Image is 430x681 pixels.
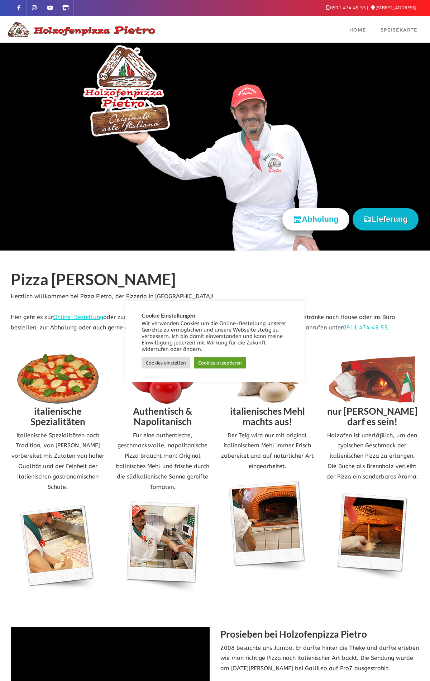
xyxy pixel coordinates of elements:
img: Logo [5,21,156,38]
img: Pizza [15,354,101,404]
a: 0911 474 49 55 [343,324,388,331]
img: Tomaten [120,354,206,404]
a: Speisekarte [373,16,425,43]
a: 0911 474 49 55 [326,5,366,10]
img: Pietro Pizzateig [18,500,97,596]
p: Holzofen ist unerläßlich, um den typischen Geschmack der italienischen Pizza zu erlangen. Die Buc... [325,430,420,482]
img: Pietro Pizza drehen [123,500,202,596]
h5: Cookie Einstellungen [142,312,288,319]
h2: italienische Spezialitäten [11,404,105,430]
p: 2008 besuchte uns Jumbo. Er durfte hinter die Theke und durfte erleben wie man richtige Pizza nac... [220,643,419,674]
h2: Prosieben bei Holzofenpizza Pietro [220,627,419,643]
button: Lieferung [353,208,419,230]
p: Der Teig wird nur mit original italienischem Mehl immer Frisch zubereitet und auf natürlicher Art... [220,430,315,472]
h2: Authentisch & Napolitanisch [116,404,210,430]
h1: Pizza [PERSON_NAME] [11,271,419,291]
h2: italienisches Mehl machts aus! [220,404,315,430]
a: [STREET_ADDRESS] [371,5,416,10]
img: Pietro Pizza im Ofen [333,490,412,586]
button: Abholung [282,208,349,230]
a: Cookies einstellen [142,357,190,368]
span: Home [349,27,366,33]
img: Pietro Pizza Ofen [228,479,307,575]
p: Italienische Spezialitäten nach Tradition, von [PERSON_NAME] vorbereitet mit Zutaten von hoher Qu... [11,430,105,492]
a: Online-Bestellung [53,314,103,320]
a: Home [342,16,373,43]
h2: nur [PERSON_NAME] darf es sein! [325,404,420,430]
a: Cookies akzeptieren [194,357,246,368]
span: Speisekarte [381,27,417,33]
div: Herzlich willkommen bei Pizza Pietro, der Pizzeria in [GEOGRAPHIC_DATA]! Hier geht es zur oder zu... [5,271,425,333]
div: Wir verwenden Cookies um die Online-Bestellung unserer Gerichte zu ermöglichen und unsere Webseit... [142,320,288,353]
img: Pietro Holzofen [329,354,415,404]
p: Für eine authentische, geschmacksvolle, napolitanische Pizza braucht man: Original italinisches M... [116,430,210,492]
